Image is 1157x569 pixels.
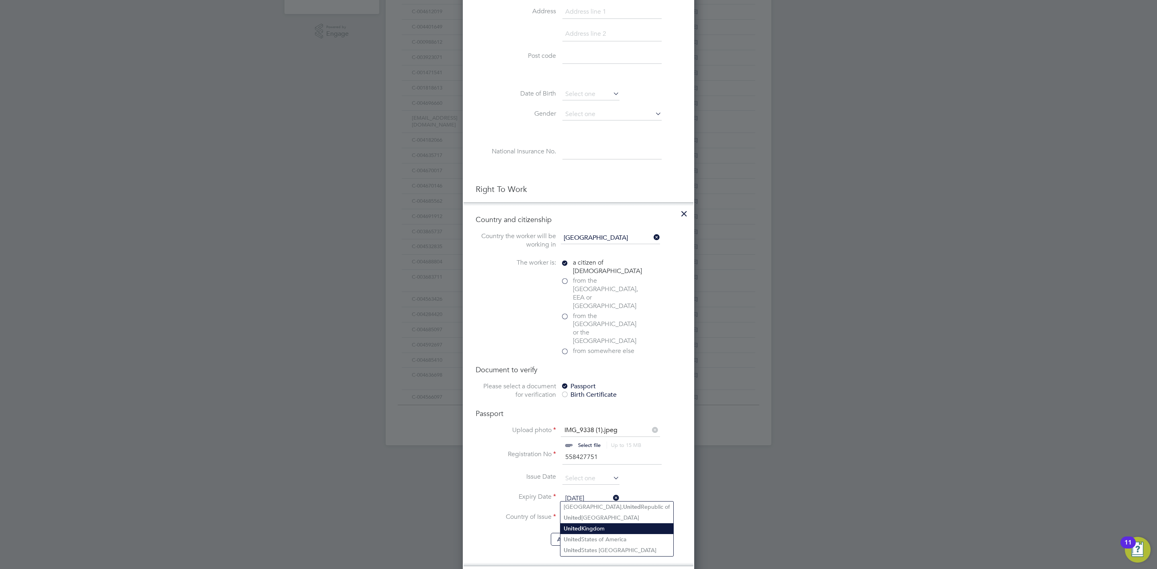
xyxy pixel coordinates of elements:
button: Open Resource Center, 11 new notifications [1125,537,1151,563]
div: Passport [561,382,681,391]
label: Upload photo [476,426,556,434]
button: Add document [551,533,603,546]
label: Country the worker will be working in [476,232,556,249]
label: Gender [476,110,556,118]
b: United [564,514,581,521]
label: Expiry Date [476,493,556,501]
input: Address line 1 [562,5,662,19]
input: Search for... [561,232,660,244]
h4: Document to verify [476,365,681,374]
b: United [564,547,581,554]
input: Address line 2 [562,27,662,41]
span: from somewhere else [573,347,634,355]
li: [GEOGRAPHIC_DATA] [560,512,673,523]
h3: Right To Work [476,184,681,194]
h4: Passport [476,409,681,418]
label: The worker is: [476,259,556,267]
h4: Country and citizenship [476,215,681,224]
input: Select one [562,88,619,100]
label: National Insurance No. [476,147,556,156]
li: States [GEOGRAPHIC_DATA] [560,545,673,556]
li: Kingdom [560,523,673,534]
b: United [564,525,581,532]
label: Registration No [476,450,556,459]
div: Birth Certificate [561,391,681,399]
li: States of America [560,534,673,545]
input: Select one [562,108,662,120]
input: Select one [562,473,619,485]
span: a citizen of [DEMOGRAPHIC_DATA] [573,259,642,275]
span: from the [GEOGRAPHIC_DATA] or the [GEOGRAPHIC_DATA] [573,312,641,345]
input: Select one [562,493,619,505]
label: Post code [476,52,556,60]
label: Country of Issue [476,513,556,521]
li: [GEOGRAPHIC_DATA], Republic of [560,502,673,512]
b: United [564,536,581,543]
span: from the [GEOGRAPHIC_DATA], EEA or [GEOGRAPHIC_DATA] [573,277,641,310]
label: Date of Birth [476,90,556,98]
label: Issue Date [476,473,556,481]
label: Address [476,7,556,16]
b: United [623,504,641,510]
label: Please select a document for verification [476,382,556,399]
div: 11 [1124,542,1132,553]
